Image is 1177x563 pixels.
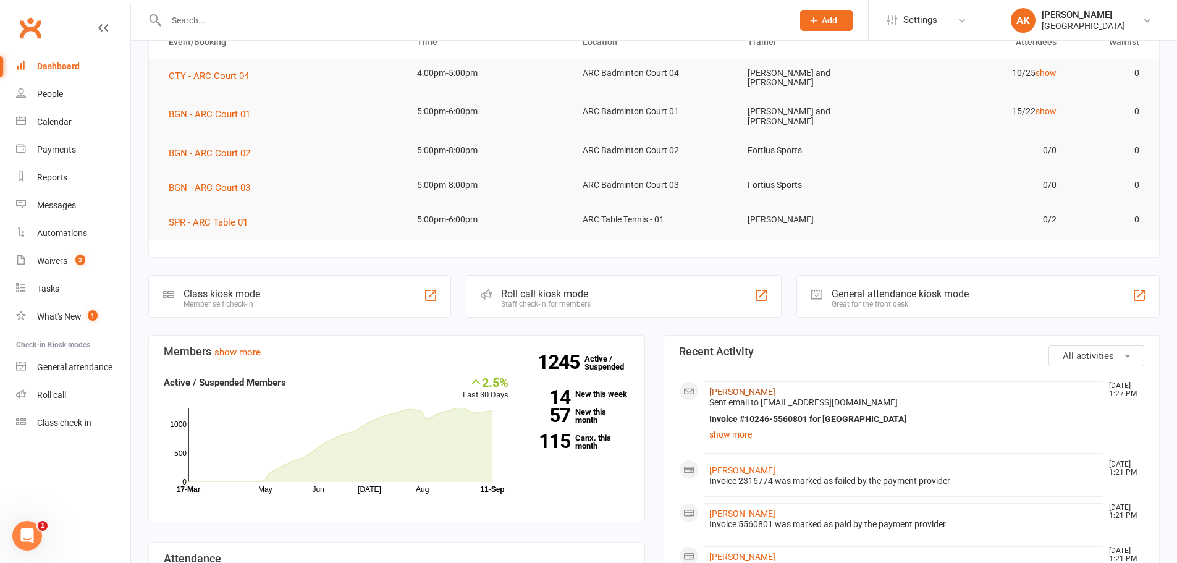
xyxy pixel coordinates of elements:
[1068,171,1150,200] td: 0
[37,89,63,99] div: People
[16,409,130,437] a: Class kiosk mode
[16,303,130,331] a: What's New1
[37,228,87,238] div: Automations
[1103,382,1144,398] time: [DATE] 1:27 PM
[1103,547,1144,563] time: [DATE] 1:21 PM
[1063,350,1114,362] span: All activities
[709,387,775,397] a: [PERSON_NAME]
[406,27,572,58] th: Time
[1068,59,1150,88] td: 0
[709,552,775,562] a: [PERSON_NAME]
[902,97,1068,126] td: 15/22
[16,164,130,192] a: Reports
[1042,20,1125,32] div: [GEOGRAPHIC_DATA]
[902,59,1068,88] td: 10/25
[1103,504,1144,520] time: [DATE] 1:21 PM
[902,171,1068,200] td: 0/0
[709,476,1099,486] div: Invoice 2316774 was marked as failed by the payment provider
[572,97,737,126] td: ARC Badminton Court 01
[406,171,572,200] td: 5:00pm-8:00pm
[169,70,249,82] span: CTY - ARC Court 04
[1036,68,1057,78] a: show
[164,377,286,388] strong: Active / Suspended Members
[572,205,737,234] td: ARC Table Tennis - 01
[736,171,902,200] td: Fortius Sports
[15,12,46,43] a: Clubworx
[37,256,67,266] div: Waivers
[709,397,898,407] span: Sent email to [EMAIL_ADDRESS][DOMAIN_NAME]
[37,390,66,400] div: Roll call
[16,192,130,219] a: Messages
[88,310,98,321] span: 1
[169,107,259,122] button: BGN - ARC Court 01
[736,59,902,98] td: [PERSON_NAME] and [PERSON_NAME]
[709,519,1099,530] div: Invoice 5560801 was marked as paid by the payment provider
[501,288,591,300] div: Roll call kiosk mode
[184,300,260,308] div: Member self check-in
[463,375,508,389] div: 2.5%
[184,288,260,300] div: Class kiosk mode
[1068,136,1150,165] td: 0
[527,432,570,451] strong: 115
[736,27,902,58] th: Trainer
[16,275,130,303] a: Tasks
[1068,97,1150,126] td: 0
[832,300,969,308] div: Great for the front desk
[406,59,572,88] td: 4:00pm-5:00pm
[709,509,775,519] a: [PERSON_NAME]
[37,284,59,294] div: Tasks
[1068,27,1150,58] th: Waitlist
[16,53,130,80] a: Dashboard
[37,311,82,321] div: What's New
[527,388,570,407] strong: 14
[169,69,258,83] button: CTY - ARC Court 04
[902,27,1068,58] th: Attendees
[37,362,112,372] div: General attendance
[527,406,570,425] strong: 57
[709,465,775,475] a: [PERSON_NAME]
[169,180,259,195] button: BGN - ARC Court 03
[1011,8,1036,33] div: AK
[16,219,130,247] a: Automations
[16,80,130,108] a: People
[572,27,737,58] th: Location
[527,408,630,424] a: 57New this month
[572,136,737,165] td: ARC Badminton Court 02
[37,145,76,155] div: Payments
[37,172,67,182] div: Reports
[37,61,80,71] div: Dashboard
[736,205,902,234] td: [PERSON_NAME]
[16,381,130,409] a: Roll call
[37,418,91,428] div: Class check-in
[169,146,259,161] button: BGN - ARC Court 02
[736,97,902,136] td: [PERSON_NAME] and [PERSON_NAME]
[1036,106,1057,116] a: show
[572,171,737,200] td: ARC Badminton Court 03
[527,434,630,450] a: 115Canx. this month
[538,353,584,371] strong: 1245
[1042,9,1125,20] div: [PERSON_NAME]
[822,15,837,25] span: Add
[584,345,639,380] a: 1245Active / Suspended
[406,97,572,126] td: 5:00pm-6:00pm
[16,136,130,164] a: Payments
[16,247,130,275] a: Waivers 2
[902,136,1068,165] td: 0/0
[169,182,250,193] span: BGN - ARC Court 03
[37,117,72,127] div: Calendar
[169,109,250,120] span: BGN - ARC Court 01
[463,375,508,402] div: Last 30 Days
[903,6,937,34] span: Settings
[501,300,591,308] div: Staff check-in for members
[169,148,250,159] span: BGN - ARC Court 02
[12,521,42,551] iframe: Intercom live chat
[406,136,572,165] td: 5:00pm-8:00pm
[169,217,248,228] span: SPR - ARC Table 01
[800,10,853,31] button: Add
[1048,345,1144,366] button: All activities
[902,205,1068,234] td: 0/2
[709,414,1099,425] div: Invoice #10246-5560801 for [GEOGRAPHIC_DATA]
[75,255,85,265] span: 2
[736,136,902,165] td: Fortius Sports
[709,426,1099,443] a: show more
